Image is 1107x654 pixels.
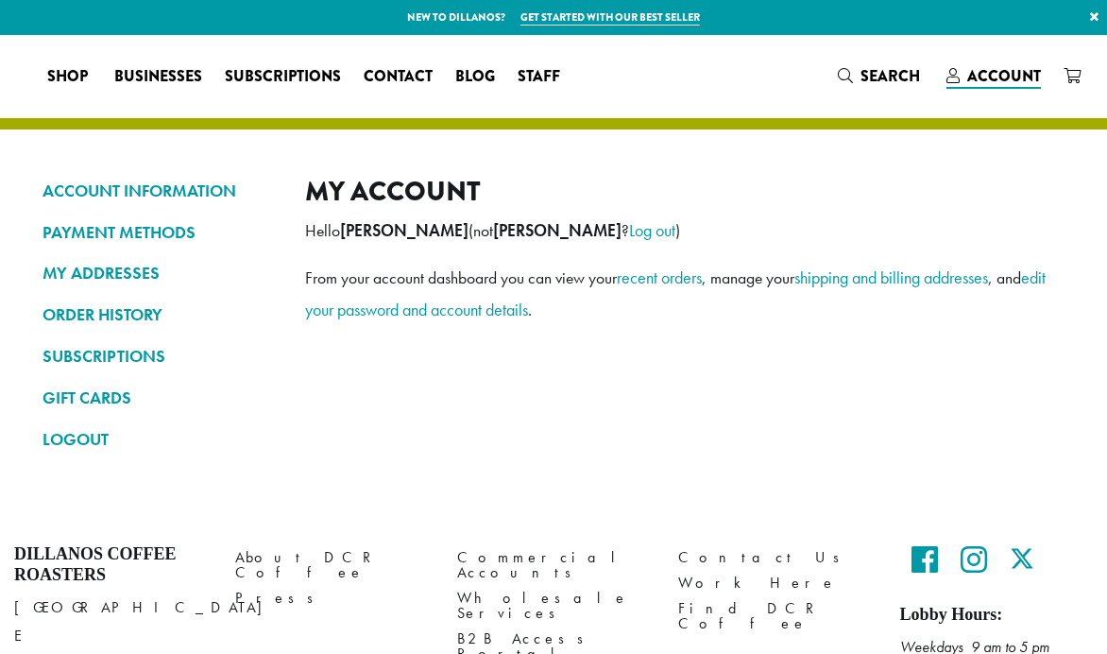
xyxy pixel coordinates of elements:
p: From your account dashboard you can view your , manage your , and . [305,262,1064,326]
span: Blog [455,65,495,89]
h2: My account [305,175,1064,208]
span: Subscriptions [225,65,341,89]
strong: [PERSON_NAME] [340,220,468,241]
a: ORDER HISTORY [43,299,277,331]
span: Search [860,65,920,87]
p: Hello (not ? ) [305,215,1064,247]
a: PAYMENT METHODS [43,216,277,249]
a: Get started with our best seller [520,9,700,26]
a: Shop [36,61,103,92]
span: Account [967,65,1041,87]
span: Businesses [114,65,202,89]
span: Shop [47,65,88,89]
span: Contact [364,65,433,89]
a: LOGOUT [43,423,277,456]
h5: Lobby Hours: [900,605,1093,626]
span: Staff [518,65,560,89]
a: recent orders [617,267,702,288]
a: Search [826,60,935,92]
a: SUBSCRIPTIONS [43,340,277,372]
a: Contact Us [678,544,871,570]
a: GIFT CARDS [43,382,277,414]
a: About DCR Coffee [235,544,428,585]
a: shipping and billing addresses [794,267,988,288]
a: Work Here [678,571,871,596]
a: ACCOUNT INFORMATION [43,175,277,207]
a: Press [235,586,428,611]
a: MY ADDRESSES [43,257,277,289]
h4: Dillanos Coffee Roasters [14,544,207,585]
a: Staff [506,61,575,92]
a: Log out [629,219,675,241]
a: Find DCR Coffee [678,596,871,637]
nav: Account pages [43,175,277,471]
strong: [PERSON_NAME] [493,220,622,241]
a: Wholesale Services [457,586,650,627]
a: Commercial Accounts [457,544,650,585]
